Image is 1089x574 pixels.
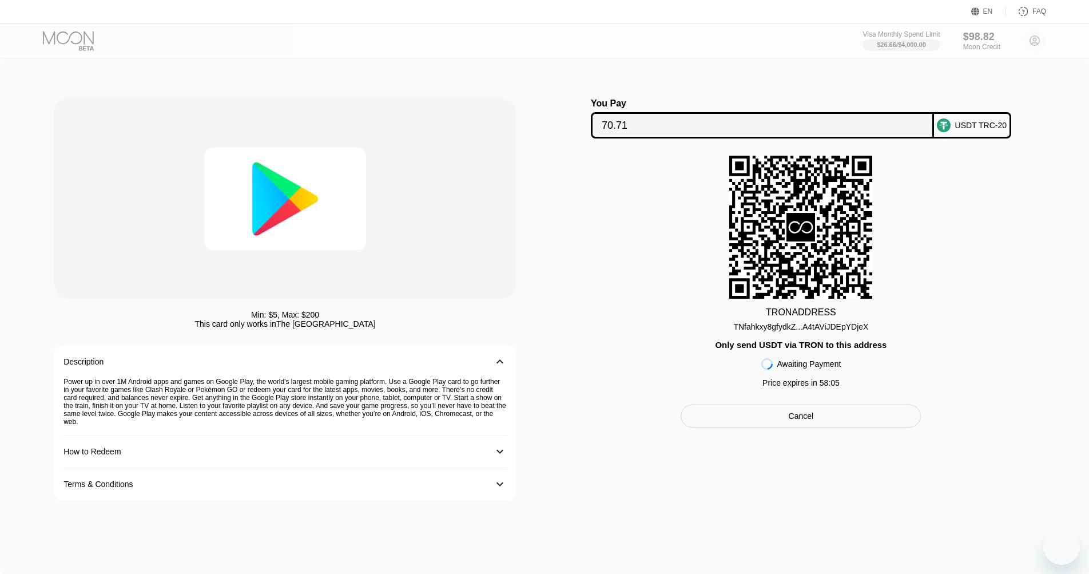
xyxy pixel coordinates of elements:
div: TNfahkxy8gfydkZ...A4tAViJDEpYDjeX [733,322,868,331]
div: 󰅀 [493,355,507,369]
div: Terms & Conditions [63,480,133,489]
div: TRON ADDRESS [766,307,836,318]
div: Price expires in [762,378,840,387]
div: EN [971,6,1006,17]
div: 󰅀 [493,445,507,458]
div: Power up in over 1M Android apps and games on Google Play, the world's largest mobile gaming plat... [63,378,507,436]
div: Min: $ 5 , Max: $ 200 [251,310,319,319]
div: USDT TRC-20 [955,121,1007,130]
div: How to Redeem [63,447,121,456]
div: Visa Monthly Spend Limit$26.66/$4,000.00 [863,30,940,51]
div: You Pay [591,98,934,109]
div: 󰅀 [493,477,507,491]
div: $26.66 / $4,000.00 [877,41,926,48]
div: Visa Monthly Spend Limit [863,30,940,38]
div: FAQ [1006,6,1046,17]
div: Cancel [681,405,921,427]
div: Description [63,357,104,366]
span: 58 : 05 [820,378,840,387]
div: FAQ [1032,7,1046,15]
iframe: Button to launch messaging window, conversation in progress [1043,528,1080,565]
div: This card only works in The [GEOGRAPHIC_DATA] [195,319,376,328]
div: EN [983,7,993,15]
div: Only send USDT via TRON to this address [715,340,887,350]
div: You PayUSDT TRC-20 [556,98,1046,138]
div: TNfahkxy8gfydkZ...A4tAViJDEpYDjeX [733,318,868,331]
div: Cancel [789,411,814,421]
div: Awaiting Payment [777,359,841,369]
